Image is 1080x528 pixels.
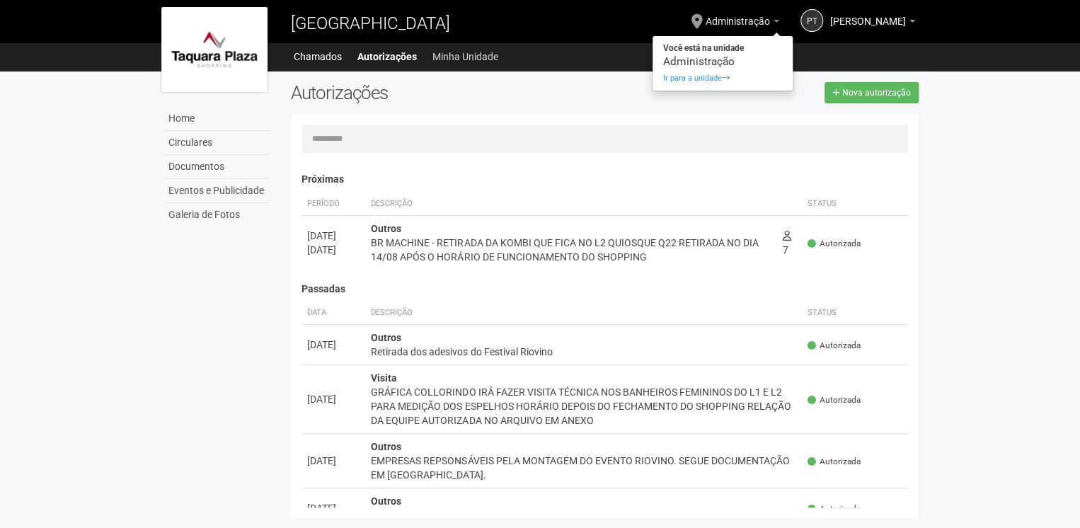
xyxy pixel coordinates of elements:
[808,340,861,352] span: Autorizada
[371,495,401,507] strong: Outros
[291,82,594,103] h2: Autorizações
[782,230,791,256] span: 7
[365,193,776,216] th: Descrição
[842,88,911,98] span: Nova autorização
[291,13,450,33] span: [GEOGRAPHIC_DATA]
[800,9,823,32] a: PT
[808,394,861,406] span: Autorizada
[371,332,401,343] strong: Outros
[808,238,861,250] span: Autorizada
[371,223,401,234] strong: Outros
[307,454,360,468] div: [DATE]
[307,243,360,257] div: [DATE]
[307,392,360,406] div: [DATE]
[301,193,365,216] th: Período
[830,18,915,29] a: [PERSON_NAME]
[307,338,360,352] div: [DATE]
[653,57,793,67] div: Administração
[830,2,906,27] span: Pablo Turl Iamim
[825,82,919,103] a: Nova autorização
[165,131,270,155] a: Circulares
[165,203,270,226] a: Galeria de Fotos
[165,179,270,203] a: Eventos e Publicidade
[307,229,360,243] div: [DATE]
[432,47,498,67] a: Minha Unidade
[357,47,417,67] a: Autorizações
[365,302,802,325] th: Descrição
[802,193,908,216] th: Status
[371,385,796,427] div: GRÁFICA COLLORINDO IRÁ FAZER VISITA TÉCNICA NOS BANHEIROS FEMININOS DO L1 E L2 PARA MEDIÇÃO DOS E...
[301,302,365,325] th: Data
[706,2,770,27] span: Administração
[706,18,779,29] a: Administração
[294,47,342,67] a: Chamados
[653,40,793,57] strong: Você está na unidade
[802,302,908,325] th: Status
[371,345,796,359] div: Retirada dos adesivos do Festival Riovino
[808,503,861,515] span: Autorizada
[371,454,796,482] div: EMPRESAS REPSONSÁVEIS PELA MONTAGEM DO EVENTO RIOVINO. SEGUE DOCUMENTAÇÃO EM [GEOGRAPHIC_DATA].
[165,107,270,131] a: Home
[371,441,401,452] strong: Outros
[301,284,908,294] h4: Passadas
[165,155,270,179] a: Documentos
[307,501,360,515] div: [DATE]
[808,456,861,468] span: Autorizada
[371,372,397,384] strong: Visita
[371,236,771,264] div: BR MACHINE - RETIRADA DA KOMBI QUE FICA NO L2 QUIOSQUE Q22 RETIRADA NO DIA 14/08 APÓS O HORÁRIO D...
[653,70,793,87] a: Ir para a unidade
[301,174,908,185] h4: Próximas
[161,7,268,92] img: logo.jpg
